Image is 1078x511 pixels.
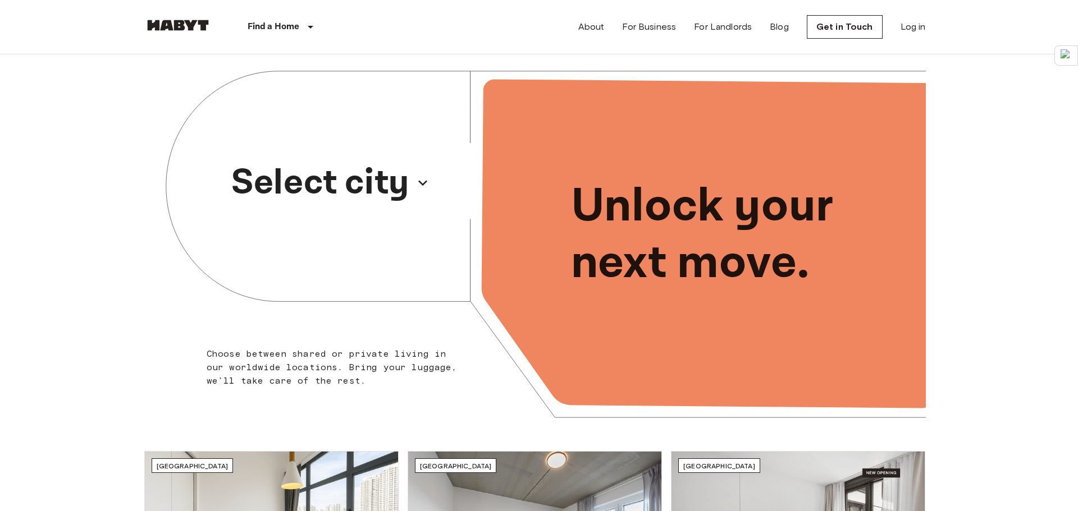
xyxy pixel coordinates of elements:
img: Habyt [144,20,212,31]
p: Find a Home [248,20,300,34]
a: About [578,20,605,34]
span: [GEOGRAPHIC_DATA] [683,462,755,470]
p: Choose between shared or private living in our worldwide locations. Bring your luggage, we'll tak... [207,347,464,388]
a: For Landlords [694,20,752,34]
p: Unlock your next move. [571,178,908,292]
a: Log in [901,20,926,34]
a: Get in Touch [807,15,883,39]
p: Select city [231,156,409,210]
a: Blog [770,20,789,34]
img: DB_AMPERSAND_Pantone.svg [1061,49,1070,58]
a: For Business [622,20,676,34]
span: [GEOGRAPHIC_DATA] [420,462,492,470]
span: [GEOGRAPHIC_DATA] [157,462,229,470]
